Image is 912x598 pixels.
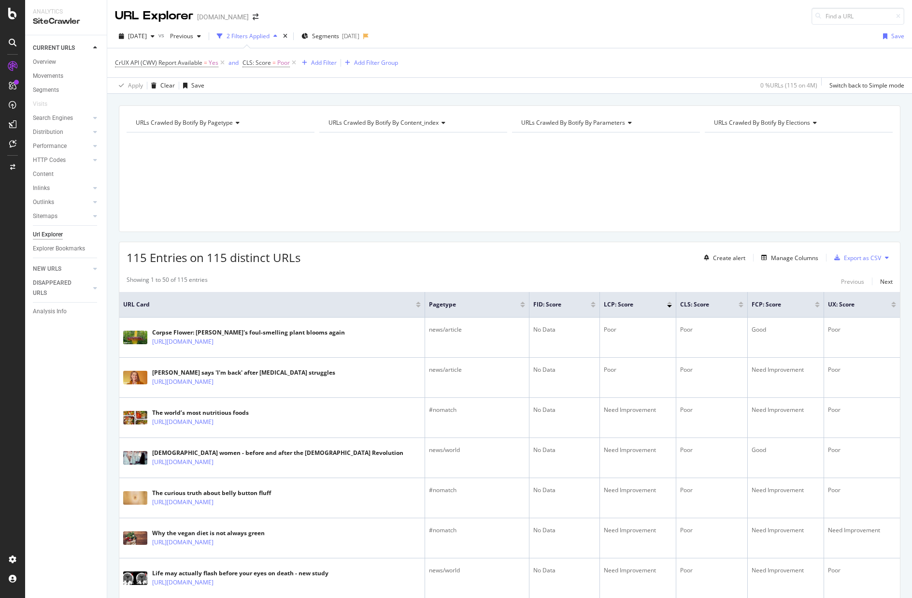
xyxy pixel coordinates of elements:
[533,365,596,374] div: No Data
[354,58,398,67] div: Add Filter Group
[152,489,271,497] div: The curious truth about belly button fluff
[312,32,339,40] span: Segments
[33,71,63,81] div: Movements
[429,300,506,309] span: pagetype
[533,566,596,575] div: No Data
[533,446,596,454] div: No Data
[123,331,147,344] img: main image
[604,406,672,414] div: Need Improvement
[227,32,270,40] div: 2 Filters Applied
[844,254,881,262] div: Export as CSV
[33,306,100,317] a: Analysis Info
[123,371,147,384] img: main image
[828,325,896,334] div: Poor
[714,118,810,127] span: URLs Crawled By Botify By elections
[33,197,90,207] a: Outlinks
[33,57,100,67] a: Overview
[152,497,214,507] a: [URL][DOMAIN_NAME]
[828,566,896,575] div: Poor
[152,328,345,337] div: Corpse Flower: [PERSON_NAME]'s foul-smelling plant blooms again
[757,252,818,263] button: Manage Columns
[33,230,100,240] a: Url Explorer
[166,32,193,40] span: Previous
[33,127,63,137] div: Distribution
[880,276,893,287] button: Next
[771,254,818,262] div: Manage Columns
[829,81,904,89] div: Switch back to Simple mode
[33,169,100,179] a: Content
[680,566,743,575] div: Poor
[891,32,904,40] div: Save
[429,325,525,334] div: news/article
[298,29,363,44] button: Segments[DATE]
[197,12,249,22] div: [DOMAIN_NAME]
[152,449,403,457] div: [DEMOGRAPHIC_DATA] women - before and after the [DEMOGRAPHIC_DATA] Revolution
[33,183,90,193] a: Inlinks
[33,141,67,151] div: Performance
[115,58,202,67] span: CrUX API (CWV) Report Available
[33,169,54,179] div: Content
[826,78,904,93] button: Switch back to Simple mode
[752,446,820,454] div: Good
[158,31,166,39] span: vs
[123,571,147,585] img: main image
[680,526,743,535] div: Poor
[33,211,57,221] div: Sitemaps
[160,81,175,89] div: Clear
[533,325,596,334] div: No Data
[604,300,653,309] span: LCP: Score
[242,58,271,67] span: CLS: Score
[680,446,743,454] div: Poor
[680,300,724,309] span: CLS: Score
[429,486,525,495] div: #nomatch
[604,486,672,495] div: Need Improvement
[147,78,175,93] button: Clear
[752,365,820,374] div: Need Improvement
[33,230,63,240] div: Url Explorer
[519,115,691,131] h4: URLs Crawled By Botify By parameters
[700,250,745,265] button: Create alert
[680,486,743,495] div: Poor
[533,300,576,309] span: FID: Score
[33,8,99,16] div: Analytics
[879,29,904,44] button: Save
[33,306,67,317] div: Analysis Info
[123,300,413,309] span: URL Card
[115,8,193,24] div: URL Explorer
[33,244,85,254] div: Explorer Bookmarks
[33,278,90,298] a: DISAPPEARED URLS
[341,57,398,69] button: Add Filter Group
[123,411,147,424] img: main image
[228,58,239,67] button: and
[752,486,820,495] div: Need Improvement
[812,8,904,25] input: Find a URL
[533,486,596,495] div: No Data
[33,127,90,137] a: Distribution
[277,56,290,70] span: Poor
[33,57,56,67] div: Overview
[134,115,306,131] h4: URLs Crawled By Botify By pagetype
[342,32,359,40] div: [DATE]
[152,457,214,467] a: [URL][DOMAIN_NAME]
[604,566,672,575] div: Need Improvement
[127,276,208,287] div: Showing 1 to 50 of 115 entries
[298,57,337,69] button: Add Filter
[841,276,864,287] button: Previous
[752,526,820,535] div: Need Improvement
[123,451,147,465] img: main image
[828,300,877,309] span: UX: Score
[841,277,864,286] div: Previous
[33,71,100,81] a: Movements
[521,118,625,127] span: URLs Crawled By Botify By parameters
[604,526,672,535] div: Need Improvement
[311,58,337,67] div: Add Filter
[204,58,207,67] span: =
[152,538,214,547] a: [URL][DOMAIN_NAME]
[33,43,90,53] a: CURRENT URLS
[152,529,265,538] div: Why the vegan diet is not always green
[828,526,896,535] div: Need Improvement
[213,29,281,44] button: 2 Filters Applied
[752,566,820,575] div: Need Improvement
[604,446,672,454] div: Need Improvement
